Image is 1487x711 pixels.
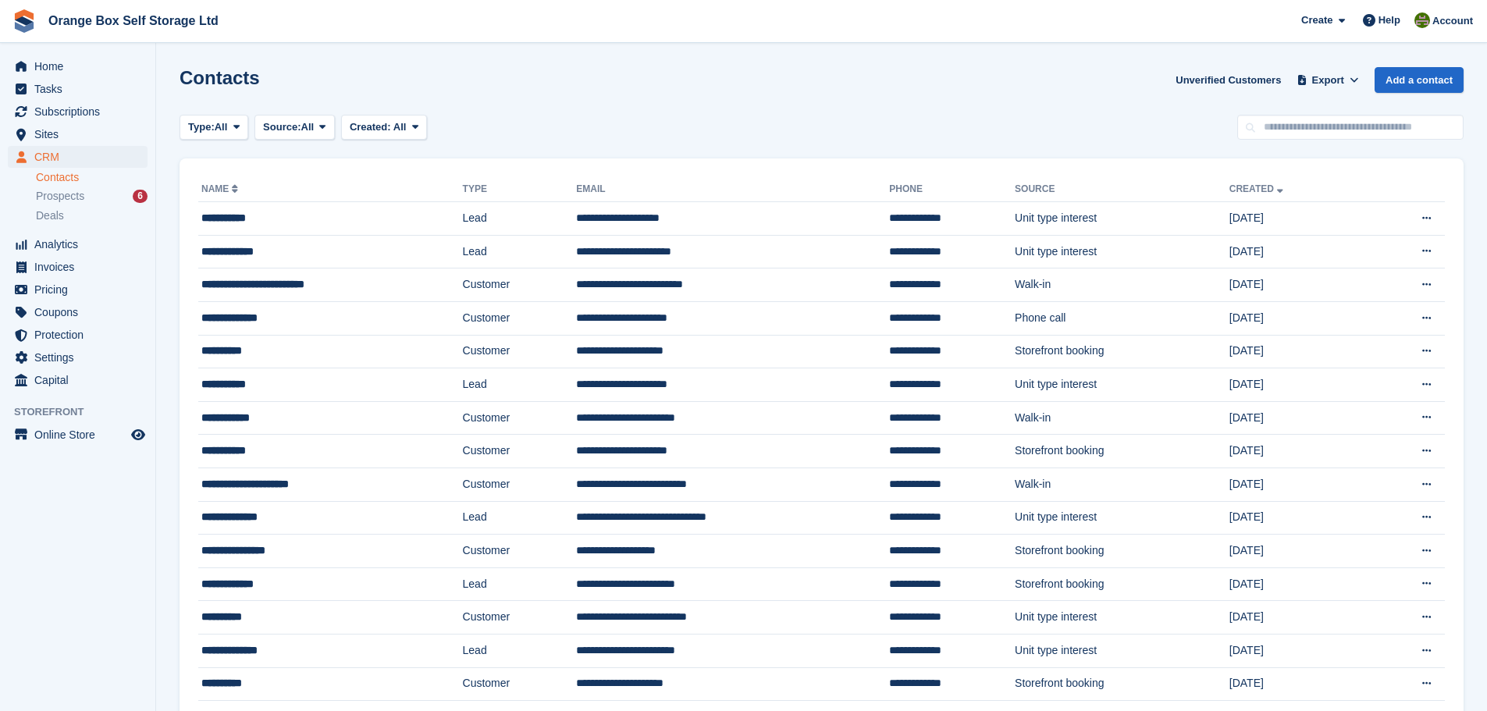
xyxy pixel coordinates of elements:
td: Storefront booking [1015,335,1229,368]
span: Help [1378,12,1400,28]
td: Lead [463,501,577,535]
span: Invoices [34,256,128,278]
td: Customer [463,435,577,468]
td: [DATE] [1229,535,1367,568]
span: Coupons [34,301,128,323]
span: Online Store [34,424,128,446]
span: Export [1312,73,1344,88]
a: menu [8,146,148,168]
td: [DATE] [1229,435,1367,468]
span: Type: [188,119,215,135]
td: Walk-in [1015,401,1229,435]
span: Created: [350,121,391,133]
span: Home [34,55,128,77]
span: Pricing [34,279,128,300]
span: Prospects [36,189,84,204]
span: Source: [263,119,301,135]
a: menu [8,369,148,391]
button: Export [1293,67,1362,93]
td: Storefront booking [1015,535,1229,568]
a: menu [8,324,148,346]
td: [DATE] [1229,235,1367,268]
span: CRM [34,146,128,168]
span: Subscriptions [34,101,128,123]
td: Unit type interest [1015,634,1229,667]
td: [DATE] [1229,467,1367,501]
td: Lead [463,634,577,667]
td: Customer [463,601,577,635]
span: Account [1432,13,1473,29]
a: Unverified Customers [1169,67,1287,93]
a: Preview store [129,425,148,444]
td: [DATE] [1229,601,1367,635]
td: Lead [463,235,577,268]
th: Type [463,177,577,202]
td: [DATE] [1229,501,1367,535]
div: 6 [133,190,148,203]
td: Customer [463,335,577,368]
a: Name [201,183,241,194]
td: Customer [463,467,577,501]
a: menu [8,256,148,278]
span: Capital [34,369,128,391]
td: [DATE] [1229,335,1367,368]
span: Analytics [34,233,128,255]
th: Source [1015,177,1229,202]
button: Created: All [341,115,427,140]
a: menu [8,424,148,446]
a: Orange Box Self Storage Ltd [42,8,225,34]
span: Protection [34,324,128,346]
a: menu [8,78,148,100]
span: Sites [34,123,128,145]
td: Lead [463,567,577,601]
img: stora-icon-8386f47178a22dfd0bd8f6a31ec36ba5ce8667c1dd55bd0f319d3a0aa187defe.svg [12,9,36,33]
td: Unit type interest [1015,235,1229,268]
td: Customer [463,401,577,435]
a: Created [1229,183,1286,194]
th: Phone [889,177,1015,202]
td: [DATE] [1229,202,1367,236]
button: Source: All [254,115,335,140]
td: [DATE] [1229,368,1367,402]
td: [DATE] [1229,268,1367,302]
a: Add a contact [1375,67,1464,93]
td: Storefront booking [1015,435,1229,468]
a: menu [8,347,148,368]
td: Customer [463,301,577,335]
span: Tasks [34,78,128,100]
span: Settings [34,347,128,368]
td: Customer [463,535,577,568]
span: Storefront [14,404,155,420]
a: menu [8,233,148,255]
td: Unit type interest [1015,368,1229,402]
h1: Contacts [180,67,260,88]
td: [DATE] [1229,667,1367,701]
a: menu [8,101,148,123]
a: menu [8,55,148,77]
td: Unit type interest [1015,601,1229,635]
button: Type: All [180,115,248,140]
td: Storefront booking [1015,667,1229,701]
td: [DATE] [1229,301,1367,335]
th: Email [576,177,889,202]
span: All [215,119,228,135]
td: [DATE] [1229,634,1367,667]
td: Unit type interest [1015,202,1229,236]
td: Walk-in [1015,268,1229,302]
td: Phone call [1015,301,1229,335]
td: Storefront booking [1015,567,1229,601]
a: menu [8,279,148,300]
td: Walk-in [1015,467,1229,501]
td: Customer [463,667,577,701]
td: Customer [463,268,577,302]
span: All [393,121,407,133]
img: Pippa White [1414,12,1430,28]
span: Create [1301,12,1332,28]
td: Lead [463,368,577,402]
span: All [301,119,315,135]
a: Contacts [36,170,148,185]
a: menu [8,301,148,323]
span: Deals [36,208,64,223]
a: Prospects 6 [36,188,148,204]
td: [DATE] [1229,567,1367,601]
